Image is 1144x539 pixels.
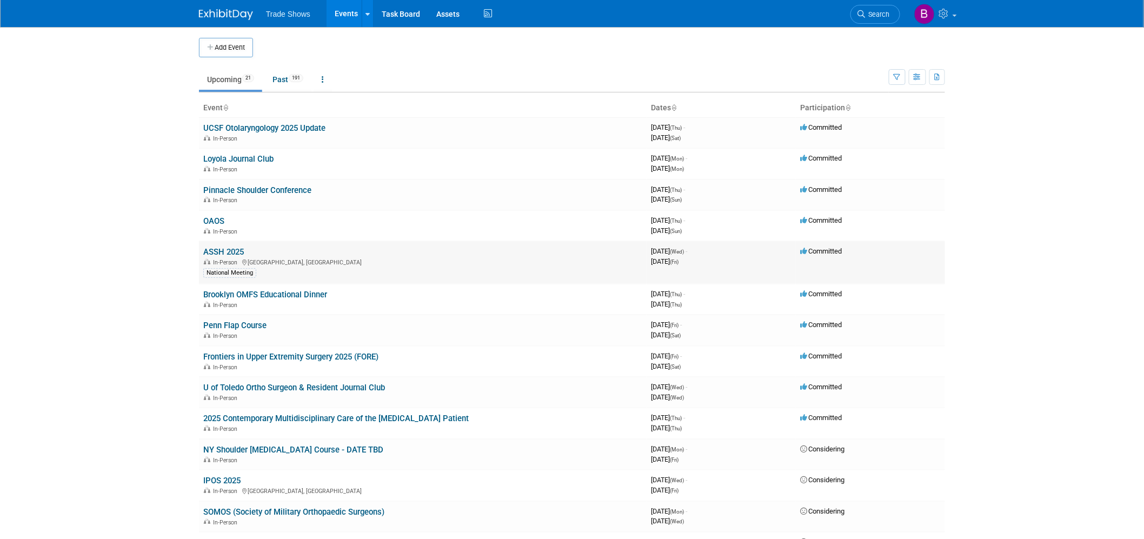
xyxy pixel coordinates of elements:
[670,302,682,308] span: (Thu)
[203,257,642,266] div: [GEOGRAPHIC_DATA], [GEOGRAPHIC_DATA]
[203,352,378,362] a: Frontiers in Upper Extremity Surgery 2025 (FORE)
[203,445,383,455] a: NY Shoulder [MEDICAL_DATA] Course - DATE TBD
[800,154,842,162] span: Committed
[850,5,900,24] a: Search
[683,290,685,298] span: -
[203,247,244,257] a: ASSH 2025
[680,352,682,360] span: -
[213,488,241,495] span: In-Person
[199,38,253,57] button: Add Event
[204,135,210,141] img: In-Person Event
[213,259,241,266] span: In-Person
[204,519,210,524] img: In-Person Event
[203,383,385,392] a: U of Toledo Ortho Surgeon & Resident Journal Club
[670,488,679,494] span: (Fri)
[213,135,241,142] span: In-Person
[203,216,224,226] a: OAOS
[670,135,681,141] span: (Sat)
[651,290,685,298] span: [DATE]
[686,383,687,391] span: -
[213,364,241,371] span: In-Person
[204,457,210,462] img: In-Person Event
[651,476,687,484] span: [DATE]
[670,395,684,401] span: (Wed)
[204,228,210,234] img: In-Person Event
[683,414,685,422] span: -
[213,519,241,526] span: In-Person
[199,99,647,117] th: Event
[800,414,842,422] span: Committed
[865,10,890,18] span: Search
[203,290,327,300] a: Brooklyn OMFS Educational Dinner
[670,156,684,162] span: (Mon)
[651,321,682,329] span: [DATE]
[800,352,842,360] span: Committed
[800,445,844,453] span: Considering
[670,364,681,370] span: (Sat)
[683,216,685,224] span: -
[914,4,935,24] img: Becca Rensi
[845,103,850,112] a: Sort by Participation Type
[204,197,210,202] img: In-Person Event
[670,125,682,131] span: (Thu)
[213,332,241,340] span: In-Person
[213,425,241,432] span: In-Person
[264,69,311,90] a: Past191
[800,290,842,298] span: Committed
[651,486,679,494] span: [DATE]
[670,259,679,265] span: (Fri)
[800,247,842,255] span: Committed
[670,509,684,515] span: (Mon)
[204,259,210,264] img: In-Person Event
[670,249,684,255] span: (Wed)
[266,10,310,18] span: Trade Shows
[651,331,681,339] span: [DATE]
[204,364,210,369] img: In-Person Event
[670,322,679,328] span: (Fri)
[199,9,253,20] img: ExhibitDay
[670,291,682,297] span: (Thu)
[686,476,687,484] span: -
[203,154,274,164] a: Loyola Journal Club
[671,103,676,112] a: Sort by Start Date
[651,445,687,453] span: [DATE]
[203,123,325,133] a: UCSF Otolaryngology 2025 Update
[683,185,685,194] span: -
[651,383,687,391] span: [DATE]
[204,302,210,307] img: In-Person Event
[203,414,469,423] a: 2025 Contemporary Multidisciplinary Care of the [MEDICAL_DATA] Patient
[686,247,687,255] span: -
[651,154,687,162] span: [DATE]
[204,332,210,338] img: In-Person Event
[203,185,311,195] a: Pinnacle Shoulder Conference
[651,455,679,463] span: [DATE]
[670,415,682,421] span: (Thu)
[800,476,844,484] span: Considering
[686,507,687,515] span: -
[203,507,384,517] a: SOMOS (Society of Military Orthopaedic Surgeons)
[651,257,679,265] span: [DATE]
[203,321,267,330] a: Penn Flap Course
[204,395,210,400] img: In-Person Event
[670,354,679,360] span: (Fri)
[670,218,682,224] span: (Thu)
[651,414,685,422] span: [DATE]
[651,300,682,308] span: [DATE]
[800,321,842,329] span: Committed
[204,488,210,493] img: In-Person Event
[203,476,241,485] a: IPOS 2025
[651,123,685,131] span: [DATE]
[213,197,241,204] span: In-Person
[651,517,684,525] span: [DATE]
[651,227,682,235] span: [DATE]
[670,477,684,483] span: (Wed)
[651,393,684,401] span: [DATE]
[204,166,210,171] img: In-Person Event
[651,362,681,370] span: [DATE]
[651,185,685,194] span: [DATE]
[651,507,687,515] span: [DATE]
[203,486,642,495] div: [GEOGRAPHIC_DATA], [GEOGRAPHIC_DATA]
[670,425,682,431] span: (Thu)
[670,332,681,338] span: (Sat)
[213,302,241,309] span: In-Person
